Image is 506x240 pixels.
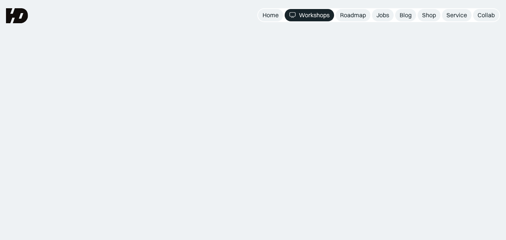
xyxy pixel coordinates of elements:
[299,11,330,19] div: Workshops
[285,9,334,21] a: Workshops
[258,9,283,21] a: Home
[263,11,279,19] div: Home
[340,11,366,19] div: Roadmap
[395,9,416,21] a: Blog
[446,11,467,19] div: Service
[442,9,472,21] a: Service
[418,9,440,21] a: Shop
[473,9,499,21] a: Collab
[376,11,389,19] div: Jobs
[422,11,436,19] div: Shop
[478,11,495,19] div: Collab
[336,9,370,21] a: Roadmap
[372,9,394,21] a: Jobs
[400,11,412,19] div: Blog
